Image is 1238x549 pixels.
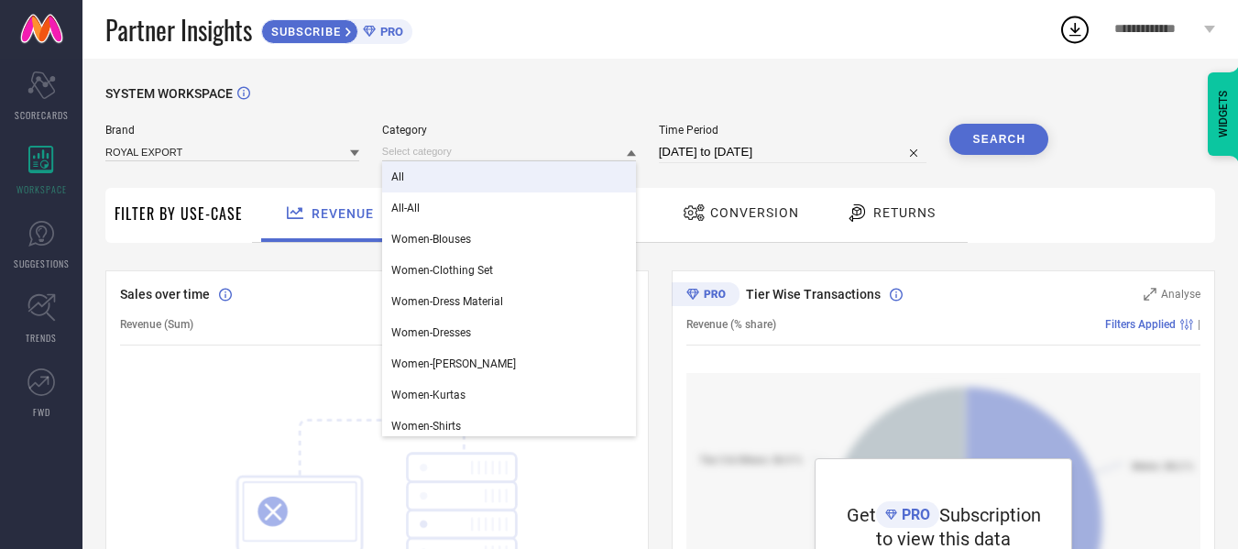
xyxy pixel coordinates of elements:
[939,504,1041,526] span: Subscription
[382,411,636,442] div: Women-Shirts
[262,25,345,38] span: SUBSCRIBE
[391,420,461,433] span: Women-Shirts
[686,318,776,331] span: Revenue (% share)
[382,317,636,348] div: Women-Dresses
[391,295,503,308] span: Women-Dress Material
[897,506,930,523] span: PRO
[710,205,799,220] span: Conversion
[382,286,636,317] div: Women-Dress Material
[382,255,636,286] div: Women-Clothing Set
[382,192,636,224] div: All-All
[382,224,636,255] div: Women-Blouses
[120,318,193,331] span: Revenue (Sum)
[15,108,69,122] span: SCORECARDS
[391,202,420,214] span: All-All
[746,287,881,302] span: Tier Wise Transactions
[376,25,403,38] span: PRO
[105,11,252,49] span: Partner Insights
[1161,288,1200,301] span: Analyse
[105,124,359,137] span: Brand
[873,205,936,220] span: Returns
[382,142,636,161] input: Select category
[1198,318,1200,331] span: |
[391,233,471,246] span: Women-Blouses
[382,348,636,379] div: Women-Kurta Sets
[391,170,404,183] span: All
[391,389,466,401] span: Women-Kurtas
[949,124,1048,155] button: Search
[847,504,876,526] span: Get
[115,203,243,225] span: Filter By Use-Case
[391,357,516,370] span: Women-[PERSON_NAME]
[672,282,740,310] div: Premium
[1144,288,1156,301] svg: Zoom
[382,161,636,192] div: All
[16,182,67,196] span: WORKSPACE
[391,264,493,277] span: Women-Clothing Set
[1058,13,1091,46] div: Open download list
[14,257,70,270] span: SUGGESTIONS
[1105,318,1176,331] span: Filters Applied
[120,287,210,302] span: Sales over time
[33,405,50,419] span: FWD
[382,124,636,137] span: Category
[312,206,374,221] span: Revenue
[659,141,927,163] input: Select time period
[391,326,471,339] span: Women-Dresses
[382,379,636,411] div: Women-Kurtas
[261,15,412,44] a: SUBSCRIBEPRO
[26,331,57,345] span: TRENDS
[659,124,927,137] span: Time Period
[105,86,233,101] span: SYSTEM WORKSPACE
